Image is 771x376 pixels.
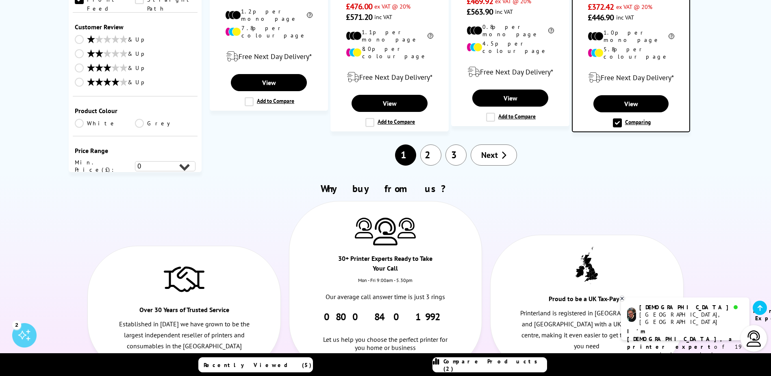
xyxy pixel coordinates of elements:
div: Mon - Fri 9:00am - 5.30pm [289,277,482,291]
div: [GEOGRAPHIC_DATA], [GEOGRAPHIC_DATA] [639,311,743,326]
a: & Up [75,78,196,88]
span: £476.00 [346,1,372,12]
div: [DEMOGRAPHIC_DATA] [639,304,743,311]
li: 1.0p per mono page [588,29,675,44]
img: Printer Experts [355,218,373,238]
img: UK tax payer [576,247,598,284]
span: inc VAT [495,8,513,15]
a: Next [471,144,517,166]
a: Compare Products (2) [432,357,547,372]
a: View [352,95,427,112]
a: & Up [75,63,196,74]
label: Add to Compare [486,113,536,122]
li: 1.1p per mono page [346,28,433,43]
select: Min. Price [135,161,195,171]
li: 8.0p per colour page [346,45,433,60]
div: 2 [12,320,21,329]
div: modal_delivery [456,61,565,83]
a: Recently Viewed (5) [198,357,313,372]
span: Product Colour [75,107,196,115]
a: & Up [75,35,196,45]
p: of 19 years! I can help you choose the right product [627,328,743,374]
span: ex VAT @ 20% [374,2,410,10]
span: £563.90 [467,7,493,17]
span: Next [481,150,498,160]
a: White [75,119,135,128]
span: inc VAT [616,13,634,21]
a: 3 [445,144,467,166]
a: Grey [135,119,195,128]
span: Recently Viewed (5) [204,361,312,369]
img: Trusted Service [164,262,204,295]
li: 7.8p per colour page [225,24,313,39]
p: Printerland is registered in [GEOGRAPHIC_DATA] and [GEOGRAPHIC_DATA] with a UK based call centre,... [519,308,654,352]
li: 1.2p per mono page [225,8,313,22]
div: modal_delivery [335,66,444,89]
a: View [472,90,548,107]
span: ex VAT @ 20% [616,3,652,11]
span: £571.20 [346,12,372,22]
a: & Up [75,49,196,59]
label: Add to Compare [365,118,415,127]
b: I'm [DEMOGRAPHIC_DATA], a printer expert [627,328,734,350]
div: Over 30 Years of Trusted Service [136,305,232,319]
label: Comparing [613,118,651,127]
img: Printer Experts [373,218,397,246]
img: user-headset-light.svg [746,330,762,347]
a: View [231,74,306,91]
span: £446.90 [588,12,614,23]
a: View [593,95,669,112]
p: Established in [DATE] we have grown to be the largest independent reseller of printers and consum... [117,319,252,352]
span: inc VAT [374,13,392,21]
li: 5.8p per colour page [588,46,675,60]
div: Proud to be a UK Tax-Payer [539,294,635,308]
li: 0.8p per mono page [467,23,554,38]
li: 4.5p per colour page [467,40,554,55]
img: Printer Experts [397,218,416,238]
img: chris-livechat.png [627,308,636,322]
div: modal_delivery [577,66,685,89]
span: £372.42 [588,2,614,12]
span: Compare Products (2) [443,358,547,372]
span: Min. Price(£): [75,159,135,173]
div: Price Range [75,146,196,155]
span: Customer Review [75,23,196,31]
p: Our average call answer time is just 3 rings [318,291,453,302]
h2: Why buy from us? [83,182,687,195]
a: 0800 840 1992 [324,310,447,323]
a: 2 [420,144,441,166]
div: Let us help you choose the perfect printer for you home or business [318,323,453,352]
div: 30+ Printer Experts Ready to Take Your Call [337,254,434,277]
div: modal_delivery [214,45,324,68]
label: Add to Compare [245,97,294,106]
